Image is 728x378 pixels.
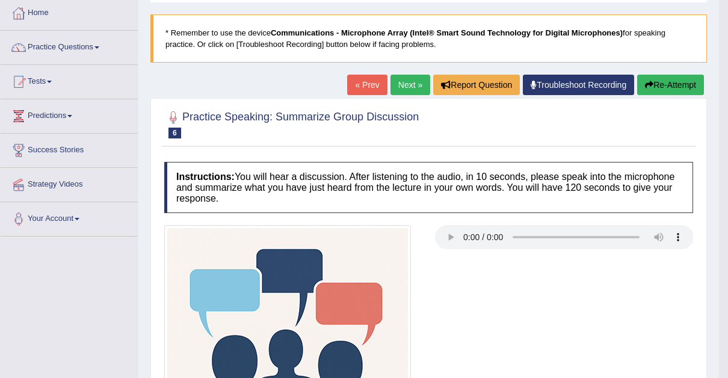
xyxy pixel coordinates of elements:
[1,134,138,164] a: Success Stories
[168,128,181,138] span: 6
[1,65,138,95] a: Tests
[1,31,138,61] a: Practice Questions
[1,99,138,129] a: Predictions
[164,108,419,138] h2: Practice Speaking: Summarize Group Discussion
[637,75,704,95] button: Re-Attempt
[164,162,693,213] h4: You will hear a discussion. After listening to the audio, in 10 seconds, please speak into the mi...
[1,168,138,198] a: Strategy Videos
[271,28,623,37] b: Communications - Microphone Array (Intel® Smart Sound Technology for Digital Microphones)
[390,75,430,95] a: Next »
[433,75,520,95] button: Report Question
[347,75,387,95] a: « Prev
[176,172,235,182] b: Instructions:
[523,75,634,95] a: Troubleshoot Recording
[150,14,707,63] blockquote: * Remember to use the device for speaking practice. Or click on [Troubleshoot Recording] button b...
[1,202,138,232] a: Your Account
